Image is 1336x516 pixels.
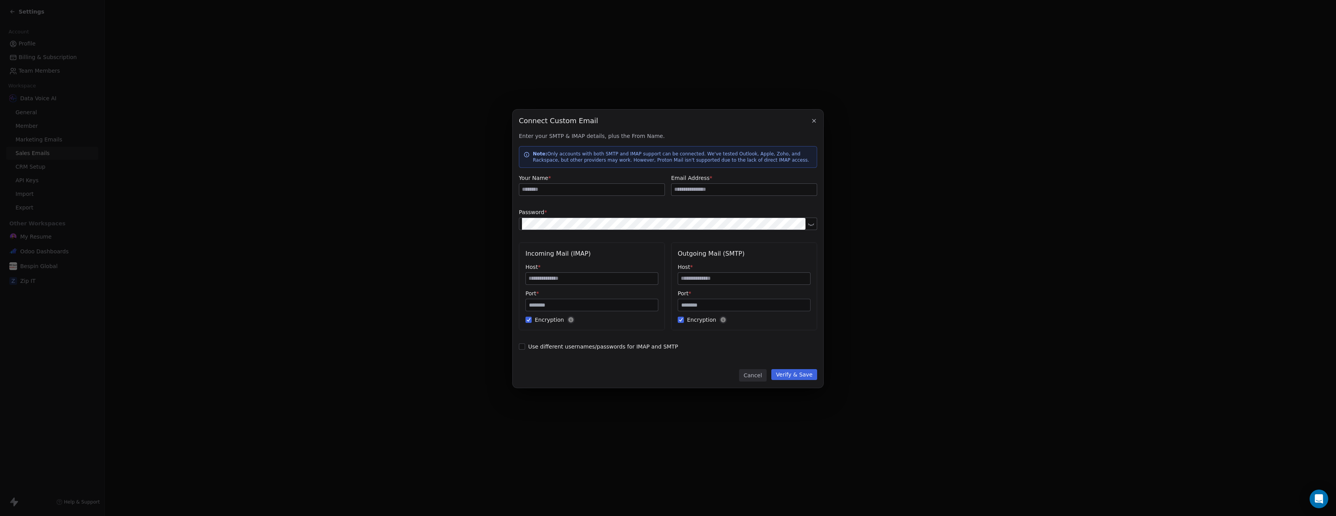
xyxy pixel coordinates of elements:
label: Password [519,208,817,216]
span: Use different usernames/passwords for IMAP and SMTP [519,343,817,350]
label: Email Address [671,174,817,182]
span: Encryption [525,316,658,324]
button: Cancel [739,369,767,382]
label: Port [525,289,658,297]
span: Connect Custom Email [519,116,598,126]
label: Host [525,263,658,271]
div: Incoming Mail (IMAP) [525,249,658,258]
button: Use different usernames/passwords for IMAP and SMTP [519,343,525,350]
span: Encryption [678,316,811,324]
span: Enter your SMTP & IMAP details, plus the From Name. [519,132,817,140]
button: Encryption [678,316,684,324]
button: Verify & Save [771,369,817,380]
label: Host [678,263,811,271]
label: Your Name [519,174,665,182]
strong: Note: [533,151,547,157]
button: Encryption [525,316,532,324]
p: Only accounts with both SMTP and IMAP support can be connected. We've tested Outlook, Apple, Zoho... [533,151,812,163]
label: Port [678,289,811,297]
div: Outgoing Mail (SMTP) [678,249,811,258]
